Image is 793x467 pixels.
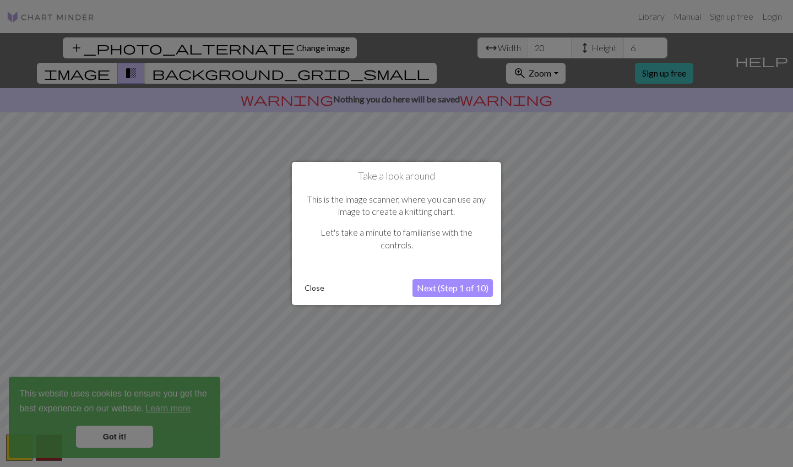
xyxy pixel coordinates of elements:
[306,193,487,218] p: This is the image scanner, where you can use any image to create a knitting chart.
[300,280,329,296] button: Close
[300,170,493,182] h1: Take a look around
[306,226,487,251] p: Let's take a minute to familiarise with the controls.
[412,279,493,297] button: Next (Step 1 of 10)
[292,162,501,305] div: Take a look around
